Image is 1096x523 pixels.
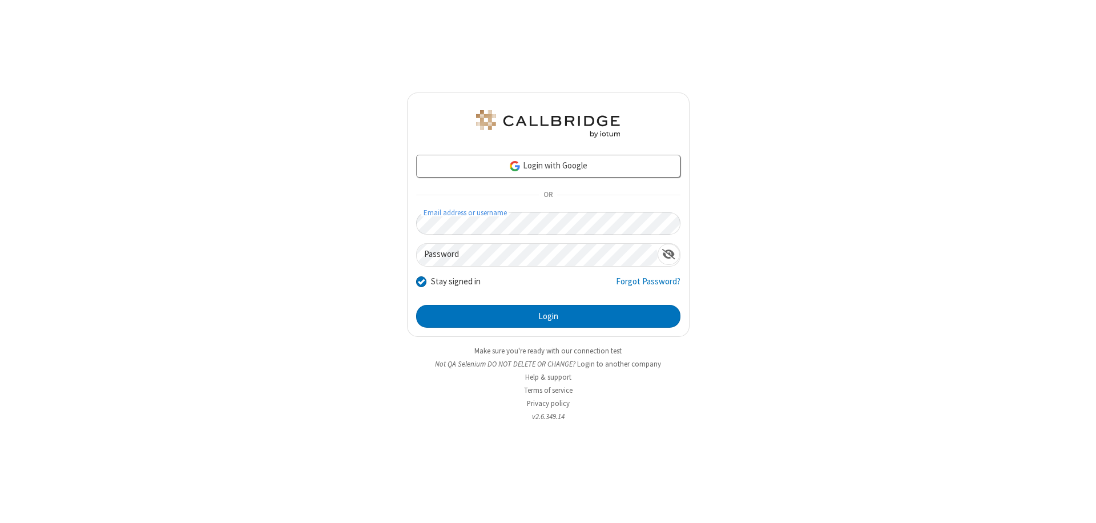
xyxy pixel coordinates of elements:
li: Not QA Selenium DO NOT DELETE OR CHANGE? [407,359,690,369]
div: Show password [658,244,680,265]
span: OR [539,187,557,203]
label: Stay signed in [431,275,481,288]
a: Privacy policy [527,399,570,408]
input: Email address or username [416,212,680,235]
img: google-icon.png [509,160,521,172]
img: QA Selenium DO NOT DELETE OR CHANGE [474,110,622,138]
li: v2.6.349.14 [407,411,690,422]
button: Login [416,305,680,328]
input: Password [417,244,658,266]
a: Make sure you're ready with our connection test [474,346,622,356]
button: Login to another company [577,359,661,369]
a: Help & support [525,372,571,382]
a: Forgot Password? [616,275,680,297]
a: Terms of service [524,385,573,395]
a: Login with Google [416,155,680,178]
